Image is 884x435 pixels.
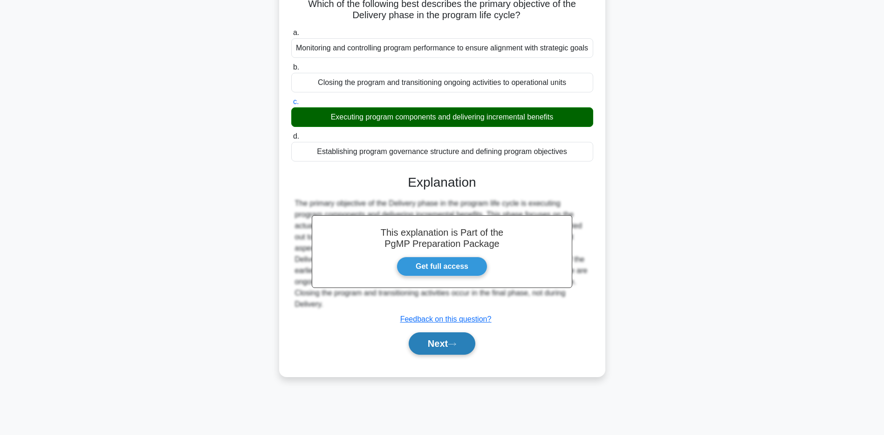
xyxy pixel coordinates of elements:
[291,142,593,161] div: Establishing program governance structure and defining program objectives
[295,198,589,310] div: The primary objective of the Delivery phase in the program life cycle is executing program compon...
[293,63,299,71] span: b.
[291,107,593,127] div: Executing program components and delivering incremental benefits
[293,98,299,105] span: c.
[409,332,475,355] button: Next
[293,132,299,140] span: d.
[291,38,593,58] div: Monitoring and controlling program performance to ensure alignment with strategic goals
[291,73,593,92] div: Closing the program and transitioning ongoing activities to operational units
[400,315,492,323] a: Feedback on this question?
[293,28,299,36] span: a.
[397,257,487,276] a: Get full access
[297,175,588,190] h3: Explanation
